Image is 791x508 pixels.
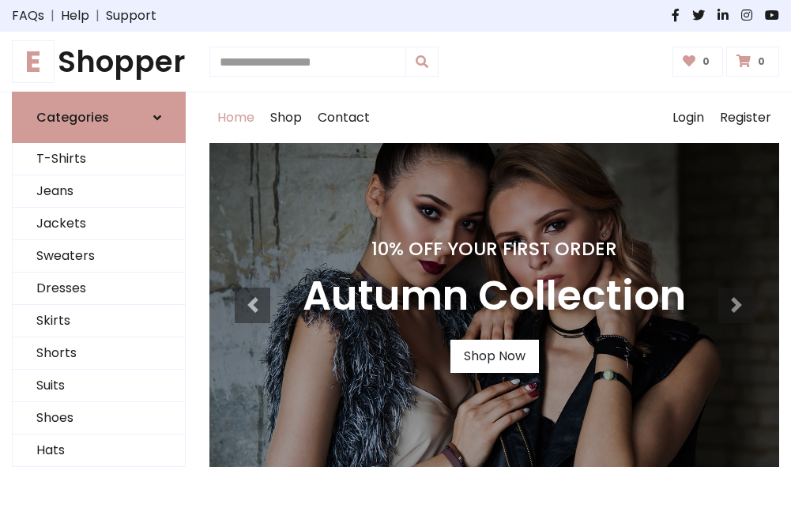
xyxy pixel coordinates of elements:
[36,110,109,125] h6: Categories
[12,44,186,79] a: EShopper
[754,55,769,69] span: 0
[13,402,185,435] a: Shoes
[44,6,61,25] span: |
[12,92,186,143] a: Categories
[665,92,712,143] a: Login
[106,6,156,25] a: Support
[13,370,185,402] a: Suits
[13,435,185,467] a: Hats
[13,273,185,305] a: Dresses
[12,40,55,83] span: E
[13,208,185,240] a: Jackets
[13,143,185,175] a: T-Shirts
[450,340,539,373] a: Shop Now
[712,92,779,143] a: Register
[13,175,185,208] a: Jeans
[12,44,186,79] h1: Shopper
[209,92,262,143] a: Home
[262,92,310,143] a: Shop
[13,240,185,273] a: Sweaters
[13,337,185,370] a: Shorts
[310,92,378,143] a: Contact
[89,6,106,25] span: |
[303,238,686,260] h4: 10% Off Your First Order
[61,6,89,25] a: Help
[13,305,185,337] a: Skirts
[303,273,686,321] h3: Autumn Collection
[672,47,724,77] a: 0
[12,6,44,25] a: FAQs
[726,47,779,77] a: 0
[699,55,714,69] span: 0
